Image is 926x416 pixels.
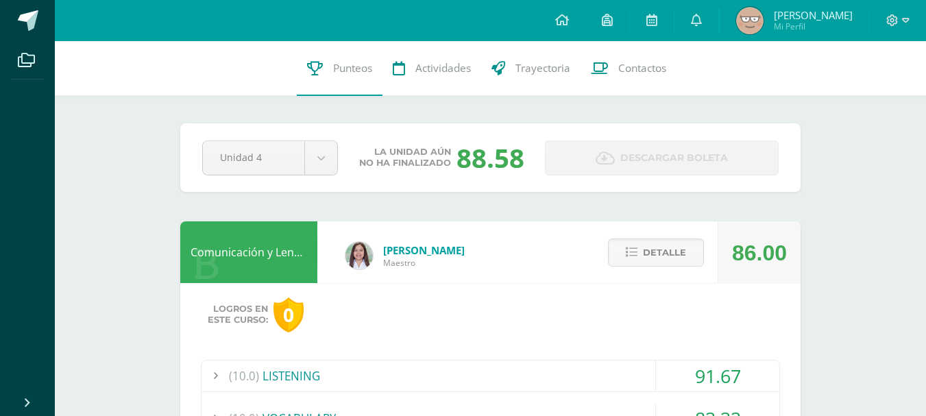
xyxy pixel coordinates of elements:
span: [PERSON_NAME] [774,8,853,22]
a: Trayectoria [481,41,581,96]
span: Trayectoria [515,61,570,75]
span: Maestro [383,257,465,269]
div: 86.00 [732,222,787,284]
span: Contactos [618,61,666,75]
img: 71f96e2616eca63d647a955b9c55e1b9.png [736,7,764,34]
a: Contactos [581,41,677,96]
span: [PERSON_NAME] [383,243,465,257]
button: Detalle [608,238,704,267]
span: Mi Perfil [774,21,853,32]
span: Punteos [333,61,372,75]
div: 91.67 [656,360,779,391]
a: Punteos [297,41,382,96]
div: 88.58 [456,140,524,175]
div: 0 [273,297,304,332]
span: Descargar boleta [620,141,728,175]
span: (10.0) [229,360,259,391]
span: La unidad aún no ha finalizado [359,147,451,169]
img: acecb51a315cac2de2e3deefdb732c9f.png [345,242,373,269]
span: Logros en este curso: [208,304,268,326]
a: Actividades [382,41,481,96]
span: Actividades [415,61,471,75]
span: Detalle [643,240,686,265]
div: Comunicación y Lenguaje L3 Inglés 4 [180,221,317,283]
a: Unidad 4 [203,141,337,175]
div: LISTENING [202,360,779,391]
span: Unidad 4 [220,141,287,173]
